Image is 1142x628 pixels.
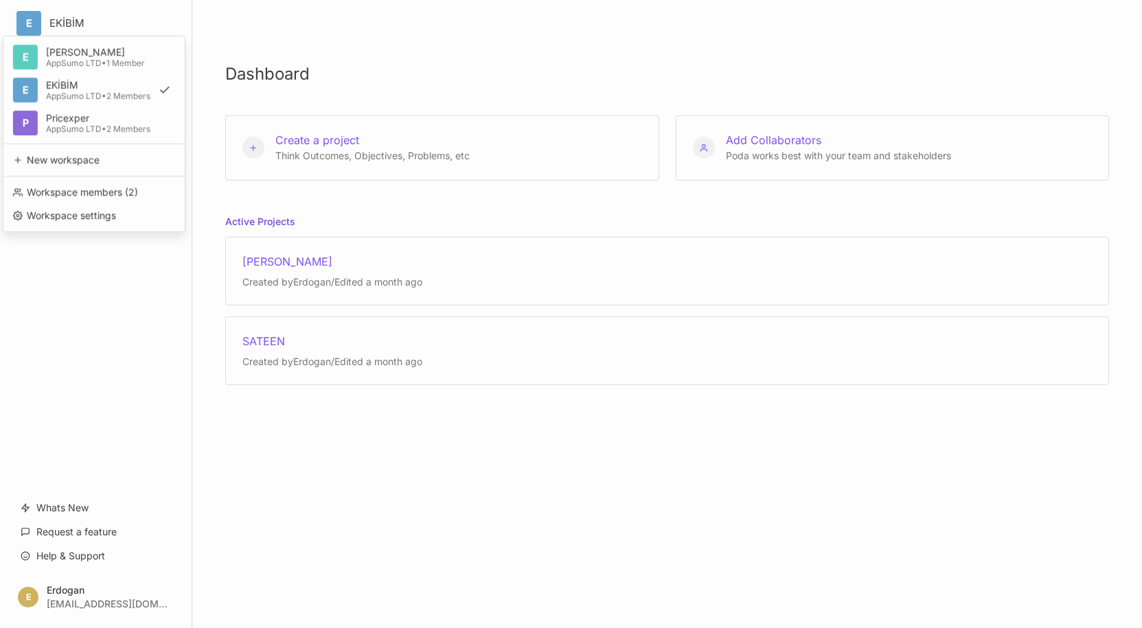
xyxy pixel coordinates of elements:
[13,78,38,102] div: E
[9,150,179,170] div: New workspace
[46,47,150,58] div: [PERSON_NAME]
[46,93,150,101] div: AppSumo LTD • 2 Members
[9,205,179,226] div: Workspace settings
[13,45,38,69] div: E
[9,182,179,202] div: Workspace members ( 2 )
[46,126,150,134] div: AppSumo LTD • 2 Members
[46,113,150,124] div: Pricexper
[46,60,150,68] div: AppSumo LTD • 1 Member
[46,80,150,91] div: EKİBİM
[13,111,38,135] div: P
